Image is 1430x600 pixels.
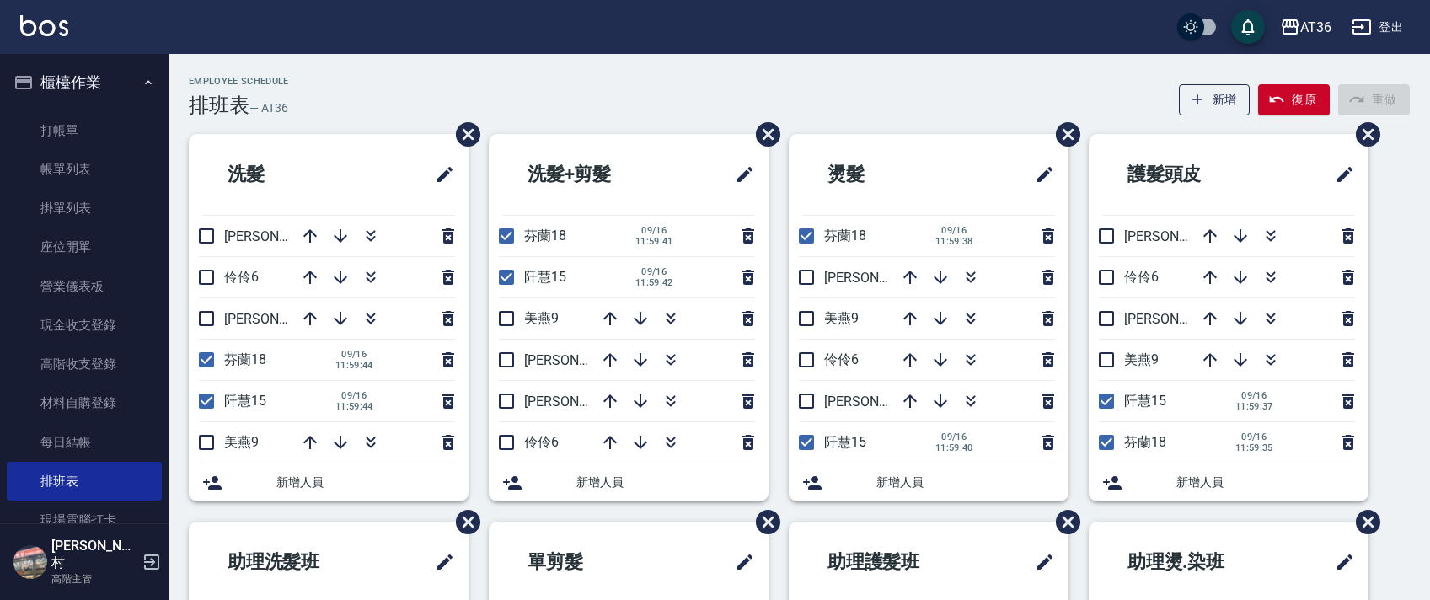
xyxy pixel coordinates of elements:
a: 材料自購登錄 [7,383,162,422]
span: 09/16 [635,225,673,236]
span: 刪除班表 [1043,110,1083,159]
span: [PERSON_NAME]16 [824,394,940,410]
span: 阡慧15 [824,434,866,450]
span: 阡慧15 [224,393,266,409]
span: 美燕9 [224,434,259,450]
span: 刪除班表 [1343,110,1383,159]
span: 刪除班表 [443,497,483,547]
span: 11:59:44 [335,401,373,412]
h2: 助理燙.染班 [1102,532,1287,592]
div: 新增人員 [1089,463,1368,501]
span: 11:59:38 [935,236,973,247]
span: 刪除班表 [1343,497,1383,547]
h6: — AT36 [249,99,288,117]
span: 11:59:41 [635,236,673,247]
div: 新增人員 [489,463,769,501]
a: 每日結帳 [7,423,162,462]
span: 修改班表的標題 [725,154,755,195]
button: save [1231,10,1265,44]
span: 芬蘭18 [1124,434,1166,450]
span: 阡慧15 [1124,393,1166,409]
span: 刪除班表 [443,110,483,159]
span: 美燕9 [824,310,859,326]
span: 伶伶6 [224,269,259,285]
span: 11:59:44 [335,360,373,371]
span: [PERSON_NAME]11 [824,270,940,286]
button: 櫃檯作業 [7,61,162,104]
h2: 助理護髮班 [802,532,984,592]
span: 09/16 [1235,390,1273,401]
span: 11:59:37 [1235,401,1273,412]
h2: 燙髮 [802,144,957,205]
a: 座位開單 [7,228,162,266]
h2: 洗髮 [202,144,357,205]
span: 修改班表的標題 [1025,154,1055,195]
span: 刪除班表 [743,110,783,159]
span: 阡慧15 [524,269,566,285]
h3: 排班表 [189,94,249,117]
a: 打帳單 [7,111,162,150]
h2: Employee Schedule [189,76,289,87]
h2: 護髮頭皮 [1102,144,1276,205]
span: 09/16 [935,431,973,442]
span: 修改班表的標題 [425,154,455,195]
span: 修改班表的標題 [1325,542,1355,582]
span: 芬蘭18 [524,228,566,244]
h2: 洗髮+剪髮 [502,144,680,205]
button: 復原 [1258,84,1330,115]
a: 現金收支登錄 [7,306,162,345]
span: 芬蘭18 [224,351,266,367]
span: 09/16 [335,390,373,401]
span: 09/16 [935,225,973,236]
a: 排班表 [7,462,162,501]
span: 修改班表的標題 [1325,154,1355,195]
span: 刪除班表 [743,497,783,547]
h5: [PERSON_NAME]村 [51,538,137,571]
span: 修改班表的標題 [725,542,755,582]
a: 營業儀表板 [7,267,162,306]
h2: 助理洗髮班 [202,532,384,592]
span: 伶伶6 [524,434,559,450]
span: 09/16 [635,266,673,277]
span: [PERSON_NAME]11 [1124,311,1240,327]
span: 09/16 [335,349,373,360]
h2: 單剪髮 [502,532,667,592]
span: 新增人員 [276,474,455,491]
span: 美燕9 [524,310,559,326]
button: 登出 [1345,12,1410,43]
span: [PERSON_NAME]16 [224,228,340,244]
img: Person [13,545,47,579]
a: 帳單列表 [7,150,162,189]
span: [PERSON_NAME]16 [1124,228,1240,244]
div: AT36 [1300,17,1331,38]
p: 高階主管 [51,571,137,587]
span: 11:59:42 [635,277,673,288]
span: 修改班表的標題 [425,542,455,582]
div: 新增人員 [789,463,1068,501]
span: 伶伶6 [824,351,859,367]
img: Logo [20,15,68,36]
span: 美燕9 [1124,351,1159,367]
span: [PERSON_NAME]11 [224,311,340,327]
span: 09/16 [1235,431,1273,442]
span: 11:59:40 [935,442,973,453]
span: 新增人員 [876,474,1055,491]
a: 掛單列表 [7,189,162,228]
a: 高階收支登錄 [7,345,162,383]
span: [PERSON_NAME]16 [524,394,640,410]
span: 新增人員 [1176,474,1355,491]
a: 現場電腦打卡 [7,501,162,539]
span: 刪除班表 [1043,497,1083,547]
span: 伶伶6 [1124,269,1159,285]
span: 11:59:35 [1235,442,1273,453]
span: 修改班表的標題 [1025,542,1055,582]
button: 新增 [1179,84,1251,115]
span: 新增人員 [576,474,755,491]
div: 新增人員 [189,463,469,501]
span: 芬蘭18 [824,228,866,244]
span: [PERSON_NAME]11 [524,352,640,368]
button: AT36 [1273,10,1338,45]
